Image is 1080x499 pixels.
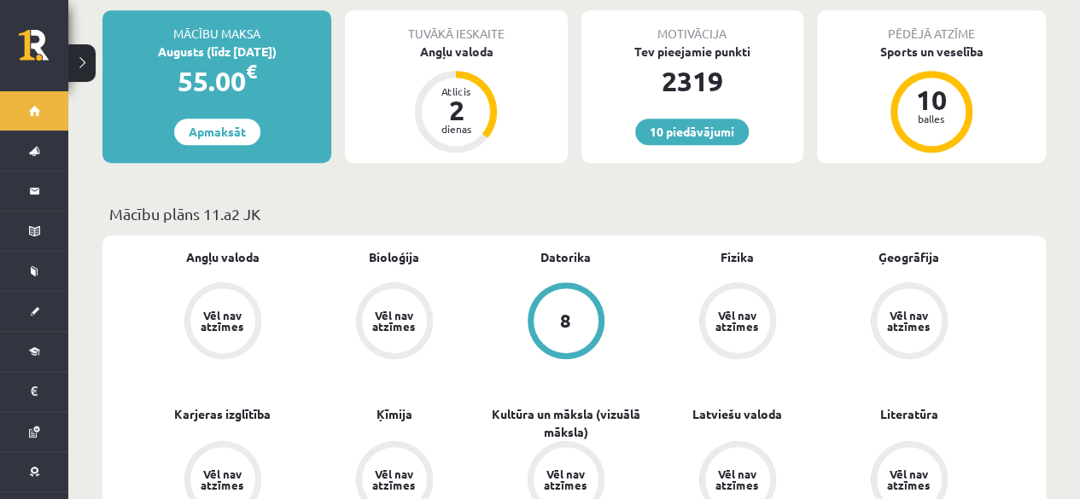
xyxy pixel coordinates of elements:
[102,43,331,61] div: Augusts (līdz [DATE])
[137,282,308,363] a: Vēl nav atzīmes
[721,248,754,266] a: Fizika
[345,43,567,61] div: Angļu valoda
[377,405,412,423] a: Ķīmija
[480,405,651,441] a: Kultūra un māksla (vizuālā māksla)
[430,96,482,124] div: 2
[199,468,247,490] div: Vēl nav atzīmes
[174,119,260,145] a: Apmaksāt
[692,405,782,423] a: Latviešu valoda
[885,468,933,490] div: Vēl nav atzīmes
[345,43,567,155] a: Angļu valoda Atlicis 2 dienas
[186,248,260,266] a: Angļu valoda
[345,10,567,43] div: Tuvākā ieskaite
[906,113,957,124] div: balles
[109,202,1039,225] p: Mācību plāns 11.a2 JK
[635,119,749,145] a: 10 piedāvājumi
[560,311,571,330] div: 8
[480,282,651,363] a: 8
[817,43,1046,155] a: Sports un veselība 10 balles
[369,248,419,266] a: Bioloģija
[102,61,331,102] div: 55.00
[542,468,590,490] div: Vēl nav atzīmes
[714,310,762,332] div: Vēl nav atzīmes
[880,405,938,423] a: Literatūra
[651,282,823,363] a: Vēl nav atzīmes
[174,405,271,423] a: Karjeras izglītība
[823,282,995,363] a: Vēl nav atzīmes
[199,310,247,332] div: Vēl nav atzīmes
[885,310,933,332] div: Vēl nav atzīmes
[906,86,957,113] div: 10
[540,248,591,266] a: Datorika
[581,61,803,102] div: 2319
[879,248,939,266] a: Ģeogrāfija
[102,10,331,43] div: Mācību maksa
[430,86,482,96] div: Atlicis
[714,468,762,490] div: Vēl nav atzīmes
[308,282,480,363] a: Vēl nav atzīmes
[371,310,418,332] div: Vēl nav atzīmes
[371,468,418,490] div: Vēl nav atzīmes
[430,124,482,134] div: dienas
[246,59,257,84] span: €
[817,43,1046,61] div: Sports un veselība
[581,43,803,61] div: Tev pieejamie punkti
[19,30,68,73] a: Rīgas 1. Tālmācības vidusskola
[817,10,1046,43] div: Pēdējā atzīme
[581,10,803,43] div: Motivācija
